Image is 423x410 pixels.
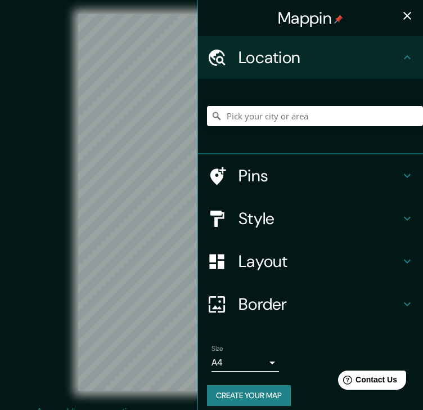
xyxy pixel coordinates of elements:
[198,240,423,283] div: Layout
[207,106,423,126] input: Pick your city or area
[198,197,423,240] div: Style
[78,14,344,391] canvas: Map
[211,354,279,372] div: A4
[278,8,343,28] h4: Mappin
[207,385,291,406] button: Create your map
[238,47,400,68] h4: Location
[198,36,423,79] div: Location
[198,154,423,197] div: Pins
[323,366,411,398] iframe: Help widget launcher
[238,166,400,186] h4: Pins
[211,344,223,354] label: Size
[238,208,400,229] h4: Style
[334,15,343,24] img: pin-icon.png
[238,294,400,314] h4: Border
[238,251,400,271] h4: Layout
[198,283,423,326] div: Border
